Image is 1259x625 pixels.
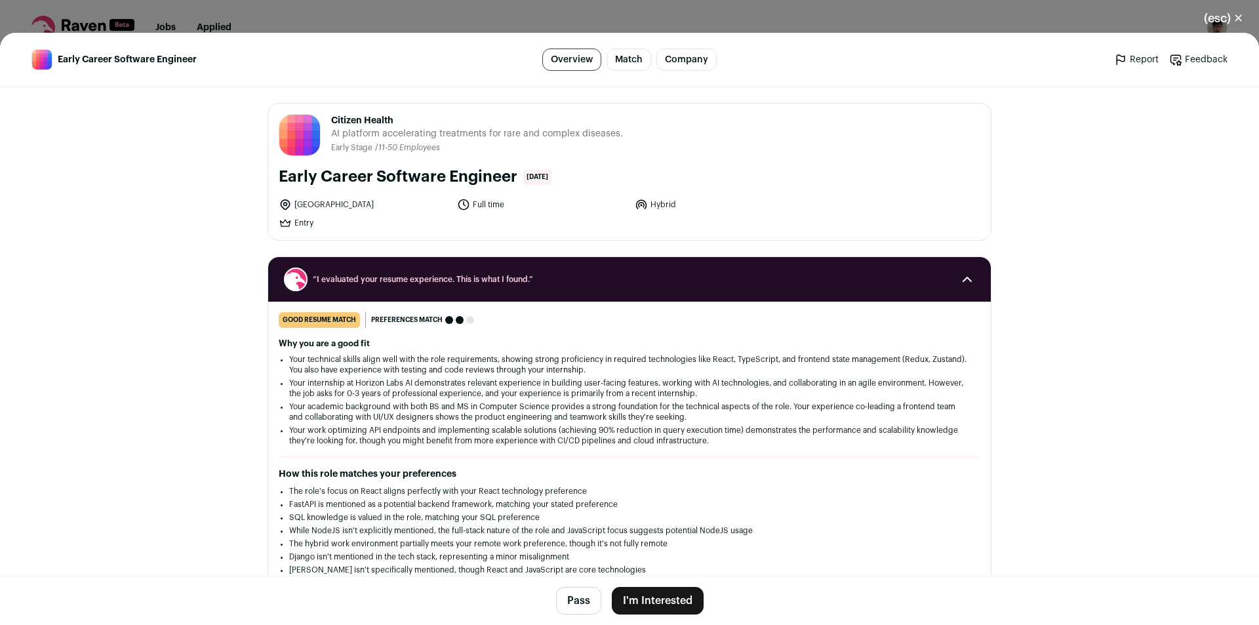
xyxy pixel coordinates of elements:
[289,499,970,510] li: FastAPI is mentioned as a potential backend framework, matching your stated preference
[279,338,980,349] h2: Why you are a good fit
[331,127,623,140] span: AI platform accelerating treatments for rare and complex diseases.
[279,468,980,481] h2: How this role matches your preferences
[1188,4,1259,33] button: Close modal
[1114,53,1159,66] a: Report
[279,167,517,188] h1: Early Career Software Engineer
[32,50,52,70] img: fcd440466ca18e04cdb84762d0c17cb20d94314878f87e309c5c78a6c5666610.jpg
[635,198,805,211] li: Hybrid
[523,169,552,185] span: [DATE]
[378,144,440,151] span: 11-50 Employees
[542,49,601,71] a: Overview
[289,565,970,575] li: [PERSON_NAME] isn't specifically mentioned, though React and JavaScript are core technologies
[289,552,970,562] li: Django isn't mentioned in the tech stack, representing a minor misalignment
[279,198,449,211] li: [GEOGRAPHIC_DATA]
[279,216,449,230] li: Entry
[289,486,970,496] li: The role's focus on React aligns perfectly with your React technology preference
[371,313,443,327] span: Preferences match
[656,49,717,71] a: Company
[612,587,704,615] button: I'm Interested
[289,525,970,536] li: While NodeJS isn't explicitly mentioned, the full-stack nature of the role and JavaScript focus s...
[375,143,440,153] li: /
[313,274,946,285] span: “I evaluated your resume experience. This is what I found.”
[457,198,628,211] li: Full time
[58,53,197,66] span: Early Career Software Engineer
[289,401,970,422] li: Your academic background with both BS and MS in Computer Science provides a strong foundation for...
[331,114,623,127] span: Citizen Health
[279,115,320,155] img: fcd440466ca18e04cdb84762d0c17cb20d94314878f87e309c5c78a6c5666610.jpg
[556,587,601,615] button: Pass
[289,512,970,523] li: SQL knowledge is valued in the role, matching your SQL preference
[289,378,970,399] li: Your internship at Horizon Labs AI demonstrates relevant experience in building user-facing featu...
[331,143,375,153] li: Early Stage
[279,312,360,328] div: good resume match
[289,538,970,549] li: The hybrid work environment partially meets your remote work preference, though it's not fully re...
[1169,53,1228,66] a: Feedback
[289,354,970,375] li: Your technical skills align well with the role requirements, showing strong proficiency in requir...
[607,49,651,71] a: Match
[289,425,970,446] li: Your work optimizing API endpoints and implementing scalable solutions (achieving 90% reduction i...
